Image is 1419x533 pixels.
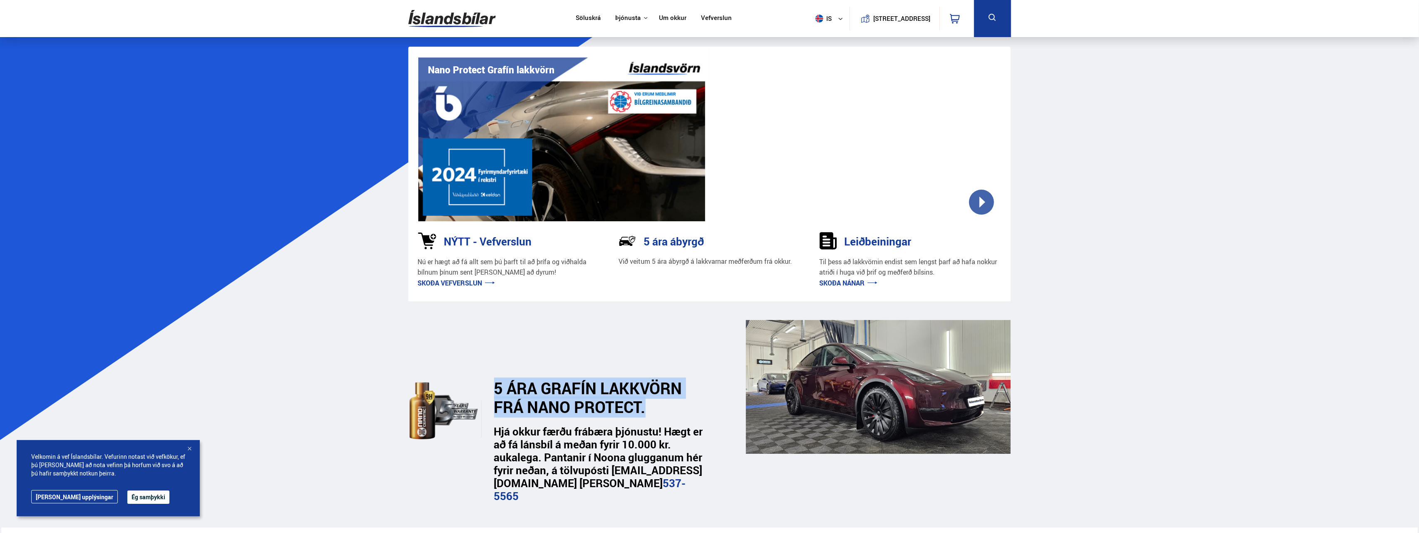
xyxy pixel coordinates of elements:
img: dEaiphv7RL974N41.svg [410,373,482,448]
p: Nú er hægt að fá allt sem þú þarft til að þrífa og viðhalda bílnum þínum sent [PERSON_NAME] að dy... [418,257,600,278]
img: G0Ugv5HjCgRt.svg [408,5,496,32]
img: 1kVRZhkadjUD8HsE.svg [418,232,436,250]
h3: NÝTT - Vefverslun [444,235,532,248]
button: [STREET_ADDRESS] [877,15,927,22]
a: 537-5565 [494,475,686,503]
img: _cQ-aqdHU9moQQvH.png [746,320,1011,454]
h3: Leiðbeiningar [845,235,912,248]
h2: 5 ÁRA GRAFÍN LAKKVÖRN FRÁ NANO PROTECT. [494,379,701,416]
button: is [812,6,850,31]
a: Um okkur [659,14,686,23]
button: Ég samþykki [127,490,169,504]
img: sDldwouBCQTERH5k.svg [820,232,837,250]
button: Þjónusta [615,14,641,22]
p: Til þess að lakkvörnin endist sem lengst þarf að hafa nokkur atriði í huga við þrif og meðferð bí... [820,257,1002,278]
a: [STREET_ADDRESS] [854,7,935,30]
img: vI42ee_Copy_of_H.png [418,58,706,221]
img: svg+xml;base64,PHN2ZyB4bWxucz0iaHR0cDovL3d3dy53My5vcmcvMjAwMC9zdmciIHdpZHRoPSI1MTIiIGhlaWdodD0iNT... [815,15,823,23]
a: Skoða nánar [820,278,877,288]
p: Við veitum 5 ára ábyrgð á lakkvarnar meðferðum frá okkur. [619,257,792,266]
span: is [812,15,833,23]
a: Skoða vefverslun [418,278,495,288]
strong: Hjá okkur færðu frábæra þjónustu! Hægt er að fá lánsbíl á meðan fyrir 10.000 kr. aukalega. Pantan... [494,424,703,504]
a: Vefverslun [701,14,732,23]
button: Opna LiveChat spjallviðmót [7,3,32,28]
span: Velkomin á vef Íslandsbílar. Vefurinn notast við vefkökur, ef þú [PERSON_NAME] að nota vefinn þá ... [31,453,185,478]
a: [PERSON_NAME] upplýsingar [31,490,118,503]
h3: 5 ára ábyrgð [644,235,704,248]
img: NP-R9RrMhXQFCiaa.svg [619,232,636,250]
h1: Nano Protect Grafín lakkvörn [428,64,555,75]
a: Söluskrá [576,14,601,23]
